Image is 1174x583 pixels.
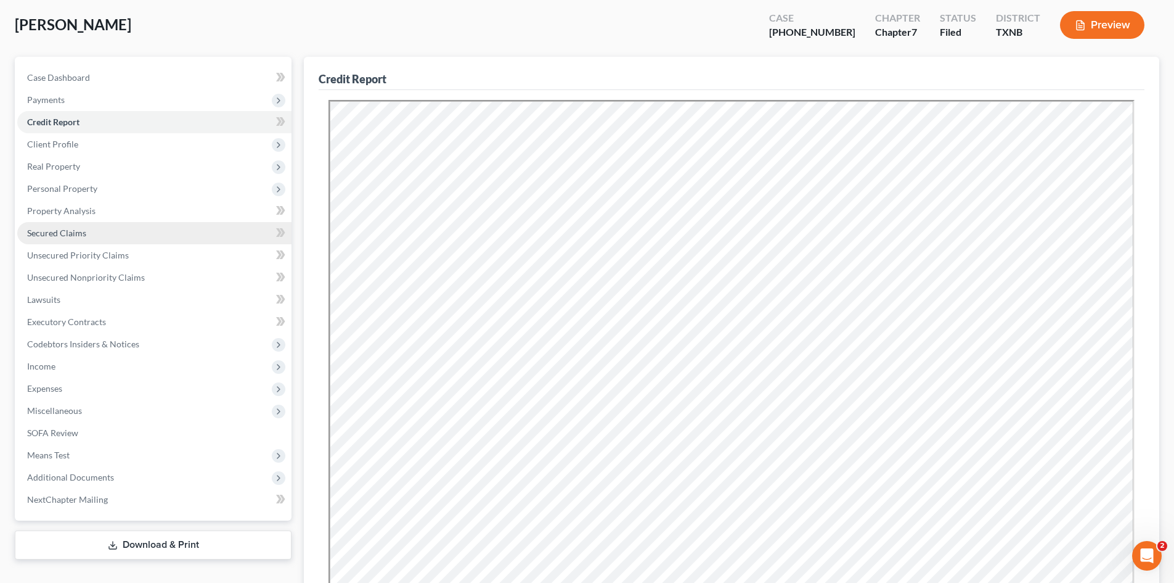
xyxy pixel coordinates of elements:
[27,383,62,394] span: Expenses
[17,289,291,311] a: Lawsuits
[27,205,96,216] span: Property Analysis
[319,72,386,86] div: Credit Report
[1132,541,1162,571] iframe: Intercom live chat
[940,25,976,39] div: Filed
[17,67,291,89] a: Case Dashboard
[875,11,920,25] div: Chapter
[996,11,1040,25] div: District
[17,222,291,244] a: Secured Claims
[15,15,131,33] span: [PERSON_NAME]
[17,267,291,289] a: Unsecured Nonpriority Claims
[27,294,60,305] span: Lawsuits
[27,117,79,127] span: Credit Report
[940,11,976,25] div: Status
[27,428,78,438] span: SOFA Review
[27,272,145,283] span: Unsecured Nonpriority Claims
[27,405,82,416] span: Miscellaneous
[17,111,291,133] a: Credit Report
[1060,11,1144,39] button: Preview
[875,25,920,39] div: Chapter
[17,311,291,333] a: Executory Contracts
[27,450,70,460] span: Means Test
[27,316,106,327] span: Executory Contracts
[17,200,291,222] a: Property Analysis
[1157,541,1167,551] span: 2
[27,139,78,149] span: Client Profile
[996,25,1040,39] div: TXNB
[27,250,129,260] span: Unsecured Priority Claims
[769,11,855,25] div: Case
[27,472,114,482] span: Additional Documents
[911,26,917,38] span: 7
[769,25,855,39] div: [PHONE_NUMBER]
[17,489,291,511] a: NextChapter Mailing
[27,228,86,238] span: Secured Claims
[27,183,97,194] span: Personal Property
[27,494,108,505] span: NextChapter Mailing
[27,339,139,349] span: Codebtors Insiders & Notices
[27,72,90,83] span: Case Dashboard
[17,244,291,267] a: Unsecured Priority Claims
[15,531,291,560] a: Download & Print
[27,94,65,105] span: Payments
[27,361,55,371] span: Income
[17,422,291,444] a: SOFA Review
[27,161,80,172] span: Real Property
